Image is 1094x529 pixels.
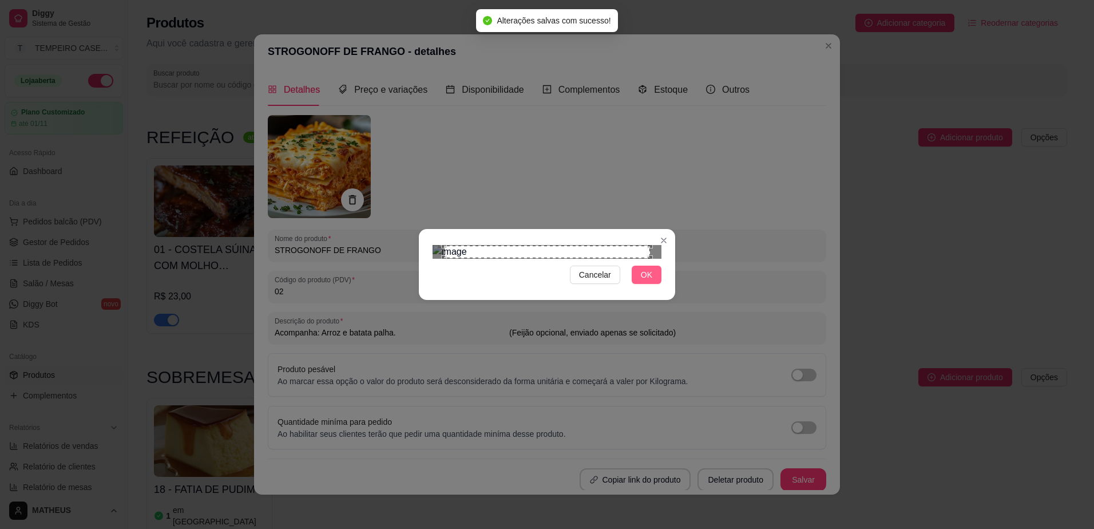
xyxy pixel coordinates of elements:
button: OK [632,266,661,284]
span: OK [641,269,652,281]
span: Cancelar [579,269,611,281]
span: Alterações salvas com sucesso! [497,16,611,25]
button: Close [655,231,673,250]
button: Cancelar [570,266,620,284]
img: image [433,245,661,259]
div: Use the arrow keys to move the crop selection area [444,246,650,258]
span: check-circle [483,16,492,25]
